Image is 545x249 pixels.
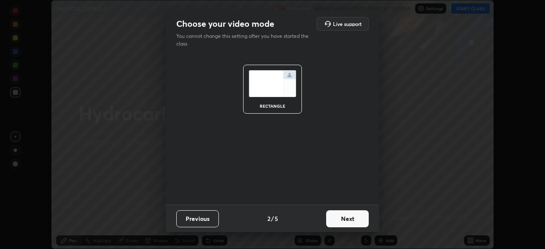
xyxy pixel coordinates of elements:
[249,70,296,97] img: normalScreenIcon.ae25ed63.svg
[267,214,270,223] h4: 2
[255,104,290,108] div: rectangle
[271,214,274,223] h4: /
[176,18,274,29] h2: Choose your video mode
[326,210,369,227] button: Next
[333,21,361,26] h5: Live support
[176,32,314,48] p: You cannot change this setting after you have started the class
[275,214,278,223] h4: 5
[176,210,219,227] button: Previous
